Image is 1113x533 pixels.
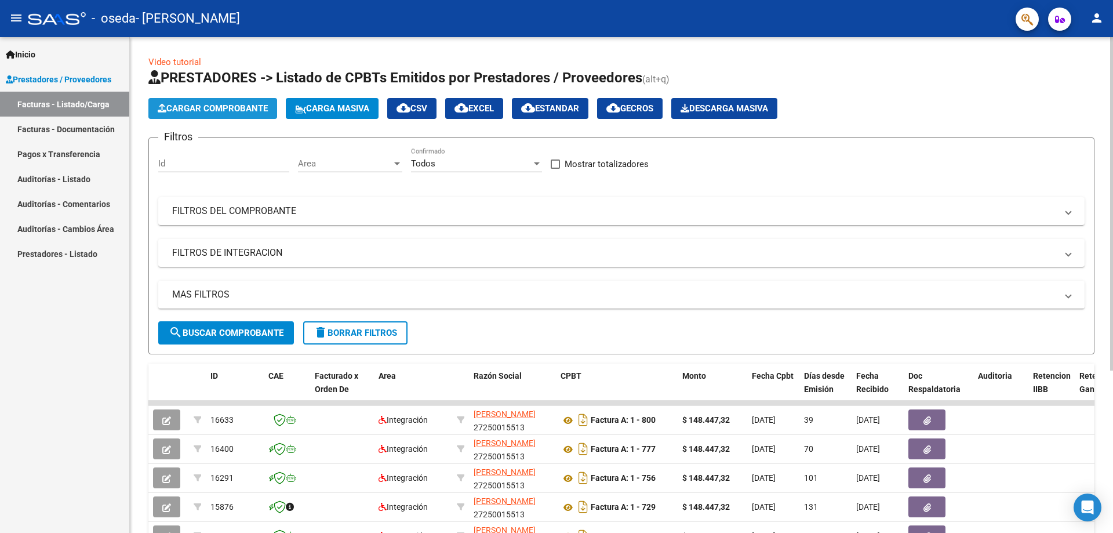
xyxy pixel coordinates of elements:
[606,101,620,115] mat-icon: cloud_download
[474,466,551,490] div: 27250015513
[804,502,818,512] span: 131
[752,473,776,483] span: [DATE]
[752,371,794,380] span: Fecha Cpbt
[591,474,656,483] strong: Factura A: 1 - 756
[1074,494,1101,521] div: Open Intercom Messenger
[591,416,656,425] strong: Factura A: 1 - 800
[268,371,283,380] span: CAE
[908,371,961,394] span: Doc Respaldatoria
[856,444,880,454] span: [DATE]
[576,498,591,516] i: Descargar documento
[799,364,852,415] datatable-header-cell: Días desde Emisión
[752,444,776,454] span: [DATE]
[158,239,1085,267] mat-expansion-panel-header: FILTROS DE INTEGRACION
[206,364,264,415] datatable-header-cell: ID
[158,197,1085,225] mat-expansion-panel-header: FILTROS DEL COMPROBANTE
[642,74,670,85] span: (alt+q)
[852,364,904,415] datatable-header-cell: Fecha Recibido
[556,364,678,415] datatable-header-cell: CPBT
[210,473,234,483] span: 16291
[1033,371,1071,394] span: Retencion IIBB
[474,467,536,477] span: [PERSON_NAME]
[561,371,581,380] span: CPBT
[591,445,656,454] strong: Factura A: 1 - 777
[512,98,588,119] button: Estandar
[606,103,653,114] span: Gecros
[565,157,649,171] span: Mostrar totalizadores
[172,246,1057,259] mat-panel-title: FILTROS DE INTEGRACION
[576,440,591,458] i: Descargar documento
[474,495,551,519] div: 27250015513
[521,101,535,115] mat-icon: cloud_download
[445,98,503,119] button: EXCEL
[148,98,277,119] button: Cargar Comprobante
[148,70,642,86] span: PRESTADORES -> Listado de CPBTs Emitidos por Prestadores / Proveedores
[169,328,283,338] span: Buscar Comprobante
[804,473,818,483] span: 101
[671,98,777,119] app-download-masive: Descarga masiva de comprobantes (adjuntos)
[671,98,777,119] button: Descarga Masiva
[158,103,268,114] span: Cargar Comprobante
[856,371,889,394] span: Fecha Recibido
[678,364,747,415] datatable-header-cell: Monto
[295,103,369,114] span: Carga Masiva
[172,205,1057,217] mat-panel-title: FILTROS DEL COMPROBANTE
[804,371,845,394] span: Días desde Emisión
[682,473,730,483] strong: $ 148.447,32
[264,364,310,415] datatable-header-cell: CAE
[856,502,880,512] span: [DATE]
[682,415,730,425] strong: $ 148.447,32
[314,328,397,338] span: Borrar Filtros
[136,6,240,31] span: - [PERSON_NAME]
[469,364,556,415] datatable-header-cell: Razón Social
[374,364,452,415] datatable-header-cell: Area
[752,502,776,512] span: [DATE]
[576,469,591,487] i: Descargar documento
[454,103,494,114] span: EXCEL
[315,371,358,394] span: Facturado x Orden De
[210,444,234,454] span: 16400
[804,444,813,454] span: 70
[978,371,1012,380] span: Auditoria
[397,101,410,115] mat-icon: cloud_download
[379,502,428,512] span: Integración
[856,473,880,483] span: [DATE]
[92,6,136,31] span: - oseda
[9,11,23,25] mat-icon: menu
[169,325,183,339] mat-icon: search
[158,321,294,345] button: Buscar Comprobante
[148,57,201,67] a: Video tutorial
[682,371,706,380] span: Monto
[210,502,234,512] span: 15876
[286,98,379,119] button: Carga Masiva
[474,437,551,461] div: 27250015513
[387,98,437,119] button: CSV
[310,364,374,415] datatable-header-cell: Facturado x Orden De
[804,415,813,425] span: 39
[158,281,1085,309] mat-expansion-panel-header: MAS FILTROS
[747,364,799,415] datatable-header-cell: Fecha Cpbt
[411,158,435,169] span: Todos
[904,364,973,415] datatable-header-cell: Doc Respaldatoria
[474,408,551,432] div: 27250015513
[210,371,218,380] span: ID
[379,415,428,425] span: Integración
[314,325,328,339] mat-icon: delete
[454,101,468,115] mat-icon: cloud_download
[1090,11,1104,25] mat-icon: person
[681,103,768,114] span: Descarga Masiva
[856,415,880,425] span: [DATE]
[682,502,730,512] strong: $ 148.447,32
[397,103,427,114] span: CSV
[597,98,663,119] button: Gecros
[474,371,522,380] span: Razón Social
[158,129,198,145] h3: Filtros
[1028,364,1075,415] datatable-header-cell: Retencion IIBB
[682,444,730,454] strong: $ 148.447,32
[379,444,428,454] span: Integración
[474,409,536,419] span: [PERSON_NAME]
[521,103,579,114] span: Estandar
[591,503,656,512] strong: Factura A: 1 - 729
[172,288,1057,301] mat-panel-title: MAS FILTROS
[298,158,392,169] span: Area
